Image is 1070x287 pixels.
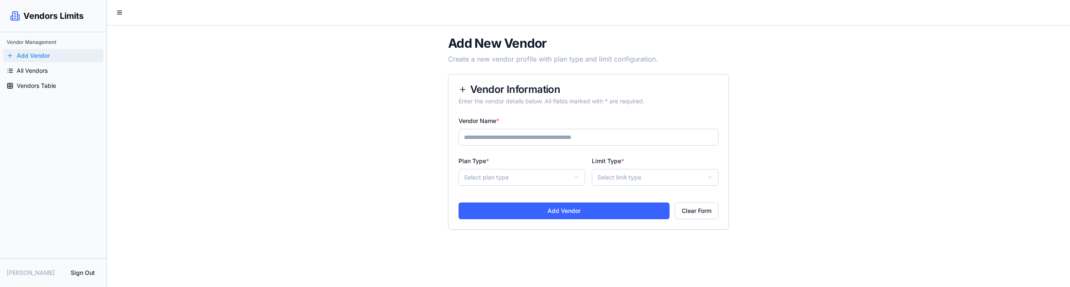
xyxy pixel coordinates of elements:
[459,85,718,95] div: Vendor Information
[17,82,56,90] span: Vendors Table
[17,51,50,60] span: Add Vendor
[448,54,729,64] p: Create a new vendor profile with plan type and limit configuration.
[23,10,84,22] h1: Vendors Limits
[459,117,499,124] label: Vendor Name
[459,202,670,219] button: Add Vendor
[7,269,55,277] span: [PERSON_NAME]
[17,67,48,75] span: All Vendors
[3,79,103,92] a: Vendors Table
[3,36,103,49] div: Vendor Management
[675,202,718,219] button: Clear Form
[3,64,103,77] a: All Vendors
[459,157,489,164] label: Plan Type
[66,265,100,280] button: Sign Out
[448,36,729,51] h1: Add New Vendor
[459,97,718,105] div: Enter the vendor details below. All fields marked with * are required.
[592,157,624,164] label: Limit Type
[3,49,103,62] a: Add Vendor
